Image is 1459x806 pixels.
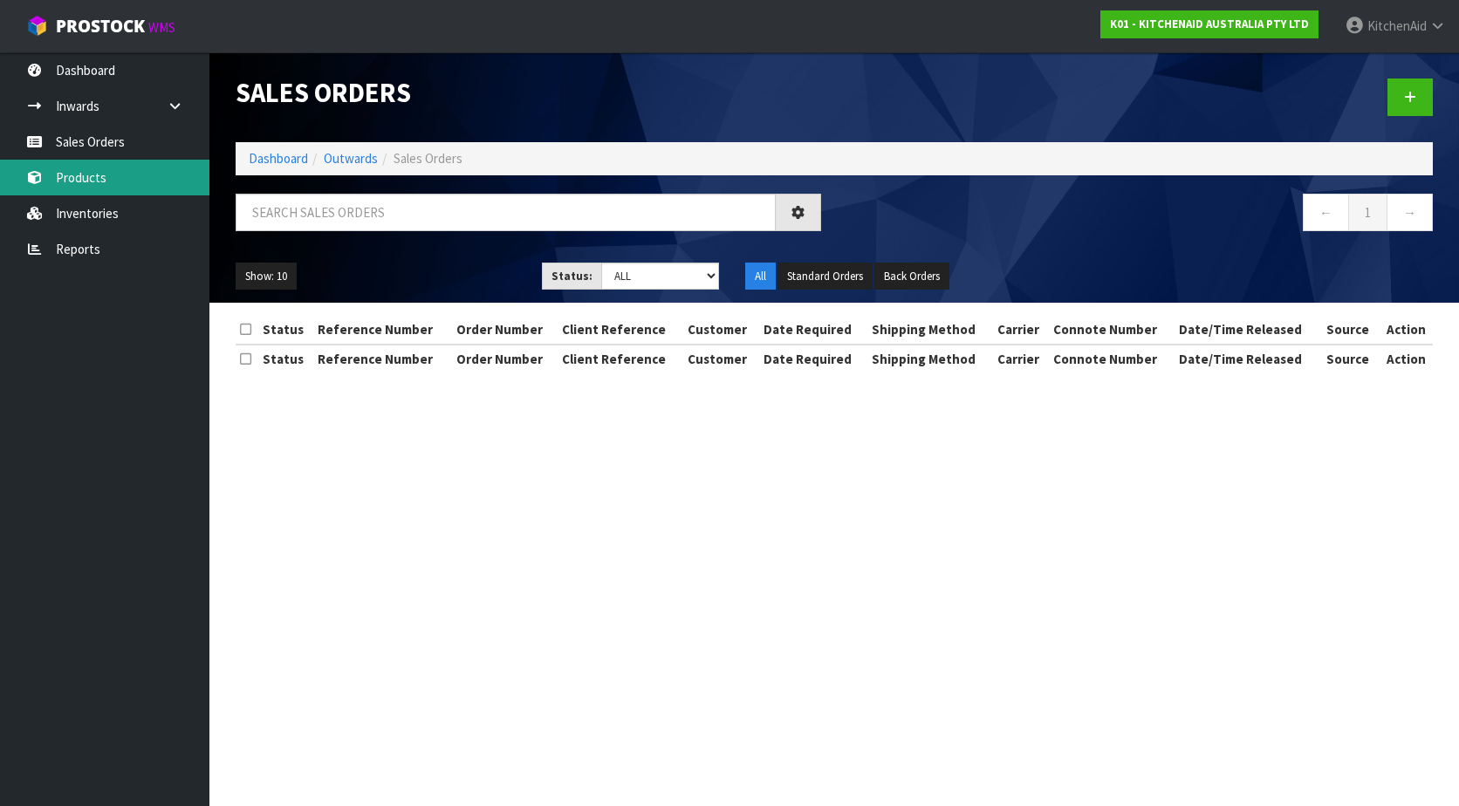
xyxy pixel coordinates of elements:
[1175,316,1321,344] th: Date/Time Released
[867,345,993,372] th: Shipping Method
[1380,345,1433,372] th: Action
[1322,345,1380,372] th: Source
[1049,345,1175,372] th: Connote Number
[683,345,759,372] th: Customer
[1322,316,1380,344] th: Source
[1380,316,1433,344] th: Action
[993,316,1050,344] th: Carrier
[1303,194,1349,231] a: ←
[313,316,451,344] th: Reference Number
[236,79,821,108] h1: Sales Orders
[1348,194,1387,231] a: 1
[452,345,558,372] th: Order Number
[258,345,314,372] th: Status
[745,263,776,290] button: All
[867,316,993,344] th: Shipping Method
[26,15,48,37] img: cube-alt.png
[236,194,776,231] input: Search sales orders
[683,316,759,344] th: Customer
[394,150,462,167] span: Sales Orders
[777,263,873,290] button: Standard Orders
[874,263,949,290] button: Back Orders
[258,316,314,344] th: Status
[56,15,145,38] span: ProStock
[452,316,558,344] th: Order Number
[148,19,175,36] small: WMS
[1175,345,1321,372] th: Date/Time Released
[1387,194,1433,231] a: →
[1110,17,1309,31] strong: K01 - KITCHENAID AUSTRALIA PTY LTD
[847,194,1433,236] nav: Page navigation
[249,150,308,167] a: Dashboard
[558,316,683,344] th: Client Reference
[1367,17,1427,34] span: KitchenAid
[236,263,297,290] button: Show: 10
[759,316,867,344] th: Date Required
[558,345,683,372] th: Client Reference
[551,269,593,283] strong: Status:
[759,345,867,372] th: Date Required
[324,150,378,167] a: Outwards
[993,345,1050,372] th: Carrier
[313,345,451,372] th: Reference Number
[1049,316,1175,344] th: Connote Number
